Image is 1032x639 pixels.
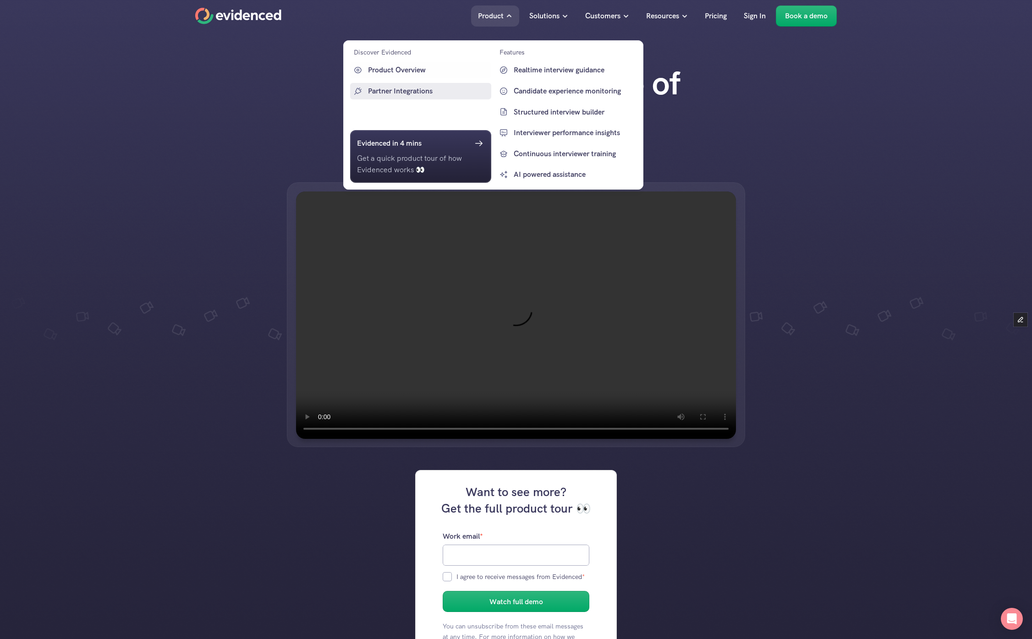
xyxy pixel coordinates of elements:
[496,83,637,99] a: Candidate experience monitoring
[514,169,635,180] p: AI powered assistance
[737,5,773,27] a: Sign In
[368,85,489,97] p: Partner Integrations
[496,125,637,141] a: Interviewer performance insights
[350,83,491,99] a: Partner Integrations
[785,10,828,22] p: Book a demo
[705,10,727,22] p: Pricing
[1001,608,1023,630] div: Open Intercom Messenger
[514,85,635,97] p: Candidate experience monitoring
[443,572,452,581] input: I agree to receive messages from Evidenced*
[776,5,837,27] a: Book a demo
[429,484,603,517] h4: Want to see more? Get the full product tour 👀
[514,64,635,76] p: Realtime interview guidance
[514,106,635,118] p: Structured interview builder
[443,530,483,542] p: Work email
[443,545,589,566] input: Work email*
[350,130,491,183] a: Evidenced in 4 minsGet a quick product tour of how Evidenced works 👀
[478,10,504,22] p: Product
[456,572,589,582] p: I agree to receive messages from Evidenced
[368,64,489,76] p: Product Overview
[333,64,699,141] h1: Watch a quick demo of Evidenced
[529,10,560,22] p: Solutions
[357,137,422,149] h6: Evidenced in 4 mins
[350,62,491,78] a: Product Overview
[496,104,637,120] a: Structured interview builder
[496,146,637,162] a: Continuous interviewer training
[646,10,679,22] p: Resources
[354,47,411,57] p: Discover Evidenced
[496,62,637,78] a: Realtime interview guidance
[514,148,635,160] p: Continuous interviewer training
[1014,313,1027,327] button: Edit Framer Content
[585,10,620,22] p: Customers
[514,127,635,139] p: Interviewer performance insights
[500,47,525,57] p: Features
[698,5,734,27] a: Pricing
[357,153,484,176] p: Get a quick product tour of how Evidenced works 👀
[195,8,281,24] a: Home
[744,10,766,22] p: Sign In
[443,591,589,612] button: Watch full demo
[489,596,543,608] h6: Watch full demo
[496,166,637,183] a: AI powered assistance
